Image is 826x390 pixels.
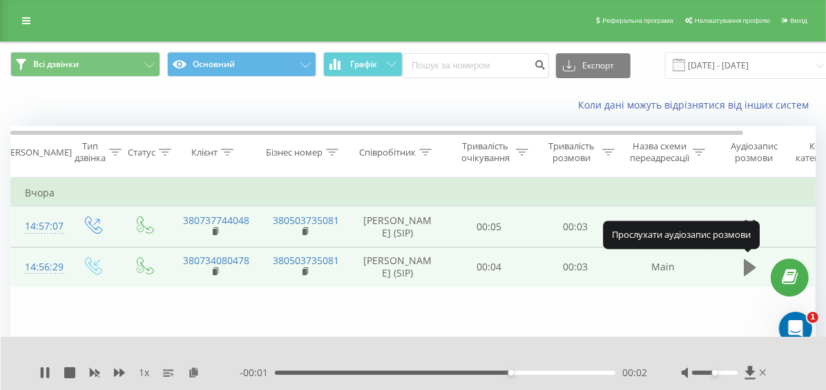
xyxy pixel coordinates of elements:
[695,17,770,24] span: Налаштування профілю
[349,207,446,247] td: [PERSON_NAME] (SIP)
[446,247,532,287] td: 00:04
[458,140,512,164] div: Тривалість очікування
[25,254,52,281] div: 14:56:29
[139,366,149,380] span: 1 x
[184,254,250,267] a: 380734080478
[273,254,340,267] a: 380503735081
[2,147,72,158] div: [PERSON_NAME]
[779,312,812,345] iframe: Intercom live chat
[544,140,599,164] div: Тривалість розмови
[578,98,816,111] a: Коли дані можуть відрізнятися вiд інших систем
[349,247,446,287] td: [PERSON_NAME] (SIP)
[619,247,709,287] td: Main
[128,147,155,158] div: Статус
[807,312,818,323] span: 1
[403,53,549,78] input: Пошук за номером
[532,207,619,247] td: 00:03
[191,147,218,158] div: Клієнт
[240,366,275,380] span: - 00:01
[273,214,340,227] a: 380503735081
[33,59,79,70] span: Всі дзвінки
[556,53,631,78] button: Експорт
[712,370,718,375] div: Accessibility label
[266,147,323,158] div: Бізнес номер
[25,213,52,240] div: 14:57:07
[602,17,673,24] span: Реферальна програма
[10,52,160,77] button: Всі дзвінки
[184,214,250,227] a: 380737744048
[622,366,647,380] span: 00:02
[167,52,317,77] button: Основний
[532,247,619,287] td: 00:03
[508,370,514,375] div: Accessibility label
[323,52,403,77] button: Графік
[75,140,106,164] div: Тип дзвінка
[630,140,689,164] div: Назва схеми переадресації
[446,207,532,247] td: 00:05
[790,17,807,24] span: Вихід
[350,59,377,69] span: Графік
[603,221,760,249] div: Прослухати аудіозапис розмови
[720,140,787,164] div: Аудіозапис розмови
[359,147,416,158] div: Співробітник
